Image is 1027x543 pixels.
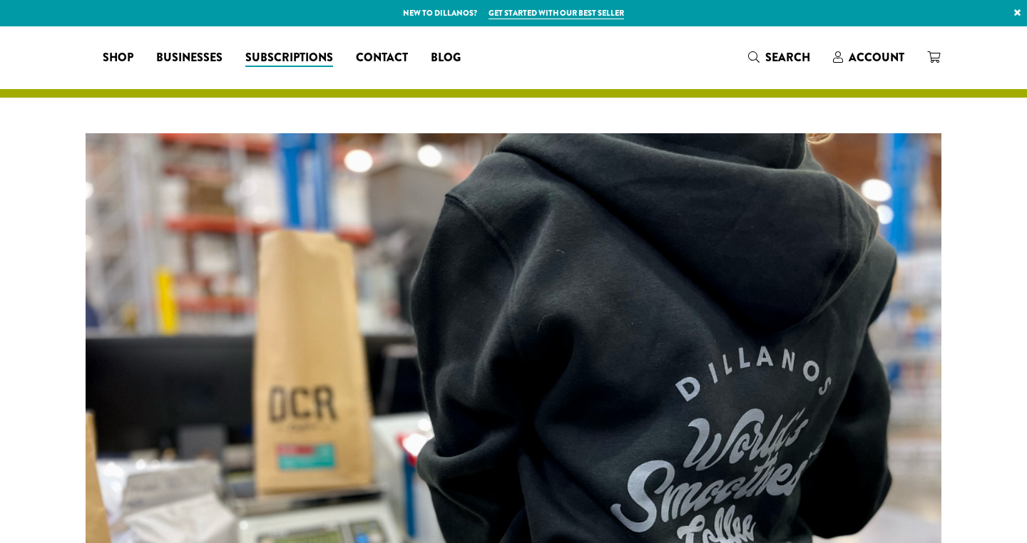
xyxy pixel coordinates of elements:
span: Businesses [156,49,223,67]
span: Account [849,49,904,66]
a: Shop [91,46,145,69]
span: Shop [103,49,133,67]
span: Subscriptions [245,49,333,67]
a: Get started with our best seller [489,7,624,19]
a: Search [737,46,822,69]
span: Blog [431,49,461,67]
span: Search [765,49,810,66]
span: Contact [356,49,408,67]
